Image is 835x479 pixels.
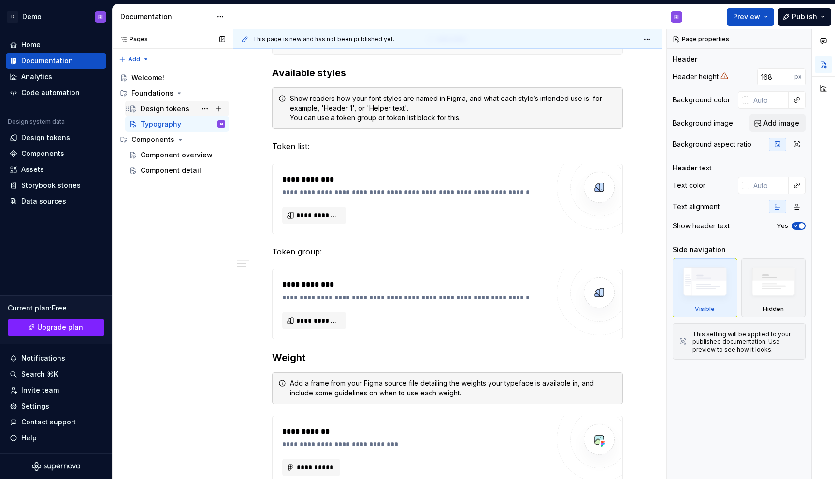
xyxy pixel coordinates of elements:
div: Hidden [741,258,806,317]
a: Code automation [6,85,106,100]
span: This page is new and has not been published yet. [253,35,394,43]
div: Documentation [120,12,212,22]
div: Analytics [21,72,52,82]
h3: Available styles [272,66,623,80]
div: Search ⌘K [21,369,58,379]
button: Notifications [6,351,106,366]
input: Auto [749,91,789,109]
a: Component detail [125,163,229,178]
input: Auto [757,68,794,85]
div: Component detail [141,166,201,175]
a: Upgrade plan [8,319,104,336]
button: Add [116,53,152,66]
label: Yes [777,222,788,230]
div: Documentation [21,56,73,66]
a: Design tokens [6,130,106,145]
a: Documentation [6,53,106,69]
a: Component overview [125,147,229,163]
div: Text color [673,181,705,190]
div: Add a frame from your Figma source file detailing the weights your typeface is available in, and ... [290,379,617,398]
div: Code automation [21,88,80,98]
div: Assets [21,165,44,174]
a: Welcome! [116,70,229,85]
div: Component overview [141,150,213,160]
span: Publish [792,12,817,22]
p: Token list: [272,141,623,152]
svg: Supernova Logo [32,462,80,471]
a: TypographyRI [125,116,229,132]
div: Design tokens [141,104,189,113]
div: Pages [116,35,148,43]
div: Home [21,40,41,50]
div: Side navigation [673,245,726,254]
a: Storybook stories [6,178,106,193]
div: Visible [673,258,737,317]
p: px [794,73,802,81]
div: RI [674,13,679,21]
a: Assets [6,162,106,177]
div: Contact support [21,417,76,427]
span: Upgrade plan [37,323,83,332]
div: Text alignment [673,202,720,211]
div: Help [21,433,37,443]
div: Design tokens [21,133,70,142]
a: Settings [6,398,106,414]
span: Add image [763,118,799,128]
div: Components [21,149,64,158]
div: Components [116,132,229,147]
button: DDemoRI [2,6,110,27]
div: Foundations [131,88,173,98]
div: Show header text [673,221,730,231]
button: Publish [778,8,831,26]
div: Typography [141,119,181,129]
h3: Weight [272,351,623,365]
div: Components [131,135,174,144]
div: Data sources [21,197,66,206]
button: Contact support [6,414,106,430]
div: Settings [21,401,49,411]
div: Background aspect ratio [673,140,751,149]
a: Home [6,37,106,53]
div: Welcome! [131,73,164,83]
div: Header [673,55,697,64]
button: Search ⌘K [6,366,106,382]
div: Design system data [8,118,65,126]
a: Data sources [6,194,106,209]
button: Help [6,430,106,446]
input: Auto [749,177,789,194]
div: Page tree [116,70,229,178]
div: Visible [695,305,715,313]
div: RI [220,119,223,129]
div: Header height [673,72,719,82]
span: Add [128,56,140,63]
div: Demo [22,12,42,22]
div: Background image [673,118,733,128]
p: Token group: [272,246,623,257]
div: Header text [673,163,712,173]
a: Design tokens [125,101,229,116]
button: Preview [727,8,774,26]
div: Background color [673,95,730,105]
a: Components [6,146,106,161]
div: Notifications [21,353,65,363]
div: This setting will be applied to your published documentation. Use preview to see how it looks. [692,330,799,353]
div: Storybook stories [21,181,81,190]
div: Current plan : Free [8,303,104,313]
button: Add image [749,114,806,132]
div: Foundations [116,85,229,101]
div: Show readers how your font styles are named in Figma, and what each style’s intended use is, for ... [290,94,617,123]
a: Invite team [6,382,106,398]
div: Invite team [21,385,59,395]
a: Analytics [6,69,106,85]
div: RI [98,13,103,21]
div: D [7,11,18,23]
div: Hidden [763,305,784,313]
span: Preview [733,12,760,22]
